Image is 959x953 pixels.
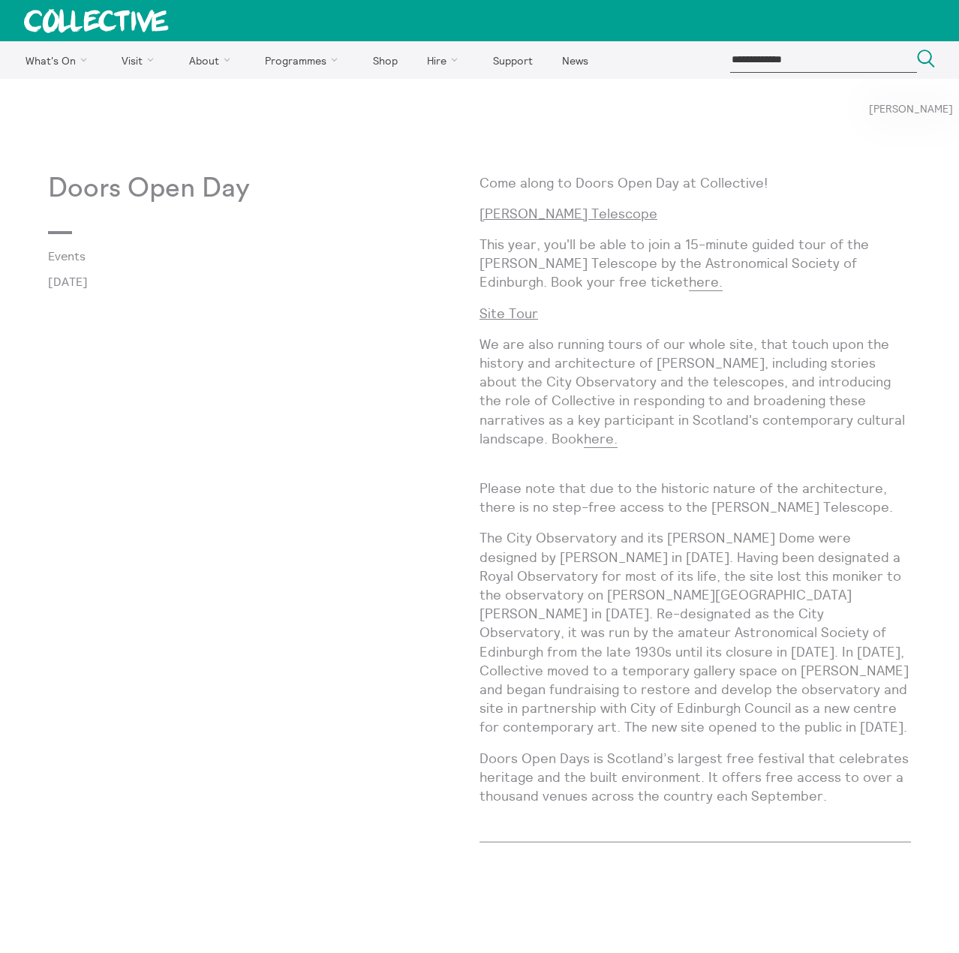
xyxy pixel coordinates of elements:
[48,249,455,263] a: Events
[48,275,479,288] p: [DATE]
[109,41,173,79] a: Visit
[12,41,106,79] a: What's On
[479,235,911,292] p: This year, you'll be able to join a 15-minute guided tour of the [PERSON_NAME] Telescope by the A...
[479,528,911,736] p: The City Observatory and its [PERSON_NAME] Dome were designed by [PERSON_NAME] in [DATE]. Having ...
[479,335,911,467] p: We are also running tours of our whole site, that touch upon the history and architecture of [PER...
[479,749,911,806] p: Doors Open Days is Scotland’s largest free festival that celebrates heritage and the built enviro...
[479,173,911,192] p: Come along to Doors Open Day at Collective!
[479,479,911,516] p: Please note that due to the historic nature of the architecture, there is no step-free access to ...
[176,41,249,79] a: About
[549,41,601,79] a: News
[359,41,410,79] a: Shop
[414,41,477,79] a: Hire
[252,41,357,79] a: Programmes
[689,273,723,291] a: here.
[584,430,618,448] a: here.
[479,41,546,79] a: Support
[479,205,657,222] u: [PERSON_NAME] Telescope
[479,305,538,322] u: Site Tour
[48,173,479,204] p: Doors Open Day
